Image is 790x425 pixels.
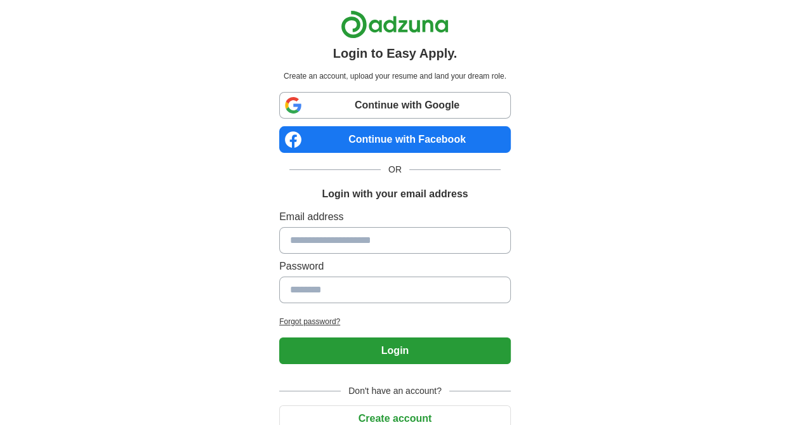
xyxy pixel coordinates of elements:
button: Login [279,337,511,364]
label: Password [279,259,511,274]
a: Continue with Google [279,92,511,119]
a: Forgot password? [279,316,511,327]
span: OR [381,163,409,176]
span: Don't have an account? [341,384,449,398]
a: Continue with Facebook [279,126,511,153]
img: Adzuna logo [341,10,449,39]
a: Create account [279,413,511,424]
p: Create an account, upload your resume and land your dream role. [282,70,508,82]
label: Email address [279,209,511,225]
h1: Login with your email address [322,186,468,202]
h1: Login to Easy Apply. [333,44,458,63]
